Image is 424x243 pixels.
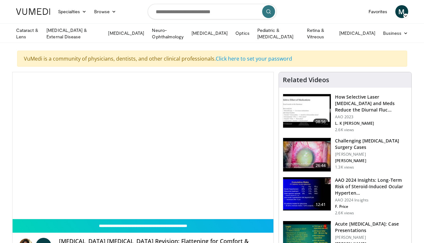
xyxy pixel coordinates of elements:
[335,177,408,196] h3: AAO 2024 Insights: Long-Term Risk of Steroid-Induced Ocular Hyperten…
[283,94,331,128] img: 420b1191-3861-4d27-8af4-0e92e58098e4.150x105_q85_crop-smart_upscale.jpg
[335,204,408,209] p: F. Price
[335,121,408,126] p: L. K [PERSON_NAME]
[90,5,120,18] a: Browse
[232,27,253,40] a: Optics
[335,210,354,216] p: 2.6K views
[283,177,408,216] a: 12:41 AAO 2024 Insights: Long-Term Risk of Steroid-Induced Ocular Hyperten… AAO 2024 Insights F. ...
[335,27,379,40] a: [MEDICAL_DATA]
[283,177,331,211] img: d1bebadf-5ef8-4c82-bd02-47cdd9740fa5.150x105_q85_crop-smart_upscale.jpg
[188,27,232,40] a: [MEDICAL_DATA]
[335,198,408,203] p: AAO 2024 Insights
[313,201,329,208] span: 12:41
[335,158,408,163] p: [PERSON_NAME]
[17,51,407,67] div: VuMedi is a community of physicians, dentists, and other clinical professionals.
[335,138,408,151] h3: Challenging [MEDICAL_DATA] Surgery Cases
[379,27,412,40] a: Business
[395,5,408,18] a: M
[365,5,391,18] a: Favorites
[283,76,329,84] h4: Related Videos
[335,127,354,132] p: 2.6K views
[313,162,329,169] span: 26:44
[43,27,104,40] a: [MEDICAL_DATA] & External Disease
[335,94,408,113] h3: How Selective Laser [MEDICAL_DATA] and Meds Reduce the Diurnal Fluc…
[104,27,148,40] a: [MEDICAL_DATA]
[335,221,408,234] h3: Acute [MEDICAL_DATA]: Case Presentations
[13,72,274,219] video-js: Video Player
[148,4,277,19] input: Search topics, interventions
[335,152,408,157] p: [PERSON_NAME]
[335,165,354,170] p: 1.3K views
[54,5,91,18] a: Specialties
[303,27,335,40] a: Retina & Vitreous
[335,114,408,120] p: AAO 2023
[313,119,329,125] span: 08:56
[216,55,292,62] a: Click here to set your password
[283,94,408,132] a: 08:56 How Selective Laser [MEDICAL_DATA] and Meds Reduce the Diurnal Fluc… AAO 2023 L. K [PERSON_...
[283,138,408,172] a: 26:44 Challenging [MEDICAL_DATA] Surgery Cases [PERSON_NAME] [PERSON_NAME] 1.3K views
[283,138,331,171] img: 05a6f048-9eed-46a7-93e1-844e43fc910c.150x105_q85_crop-smart_upscale.jpg
[12,27,43,40] a: Cataract & Lens
[335,235,408,240] p: [PERSON_NAME]
[253,27,303,40] a: Pediatric & [MEDICAL_DATA]
[148,27,188,40] a: Neuro-Ophthalmology
[16,8,50,15] img: VuMedi Logo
